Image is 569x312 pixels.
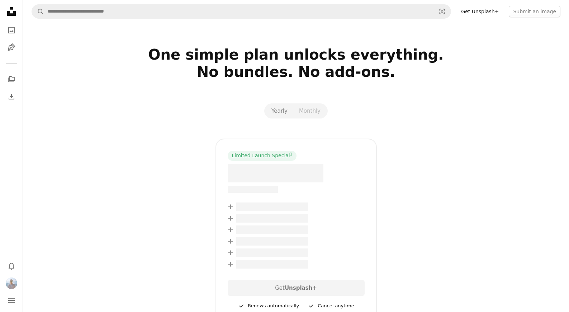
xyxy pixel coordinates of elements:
[32,4,451,19] form: Find visuals sitewide
[4,293,19,308] button: Menu
[228,280,365,296] div: Get
[32,5,44,18] button: Search Unsplash
[4,4,19,20] a: Home — Unsplash
[228,186,278,193] span: –– –––– –––– –––– ––
[236,237,308,246] span: – –––– –––– ––– ––– –––– ––––
[65,46,527,98] h2: One simple plan unlocks everything. No bundles. No add-ons.
[266,105,293,117] button: Yearly
[4,89,19,104] a: Download History
[236,260,308,269] span: – –––– –––– ––– ––– –––– ––––
[293,105,326,117] button: Monthly
[4,259,19,273] button: Notifications
[238,302,299,310] div: Renews automatically
[4,23,19,37] a: Photos
[457,6,503,17] a: Get Unsplash+
[285,285,317,291] strong: Unsplash+
[6,278,17,289] img: Avatar of user wang binghua
[236,248,308,257] span: – –––– –––– ––– ––– –––– ––––
[509,6,560,17] button: Submit an image
[4,276,19,290] button: Profile
[228,164,324,182] span: – –––– ––––.
[236,225,308,234] span: – –––– –––– ––– ––– –––– ––––
[228,151,297,161] div: Limited Launch Special
[433,5,451,18] button: Visual search
[4,40,19,55] a: Illustrations
[290,152,293,156] sup: 1
[4,72,19,87] a: Collections
[236,202,308,211] span: – –––– –––– ––– ––– –––– ––––
[289,152,294,159] a: 1
[236,214,308,223] span: – –––– –––– ––– ––– –––– ––––
[308,302,354,310] div: Cancel anytime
